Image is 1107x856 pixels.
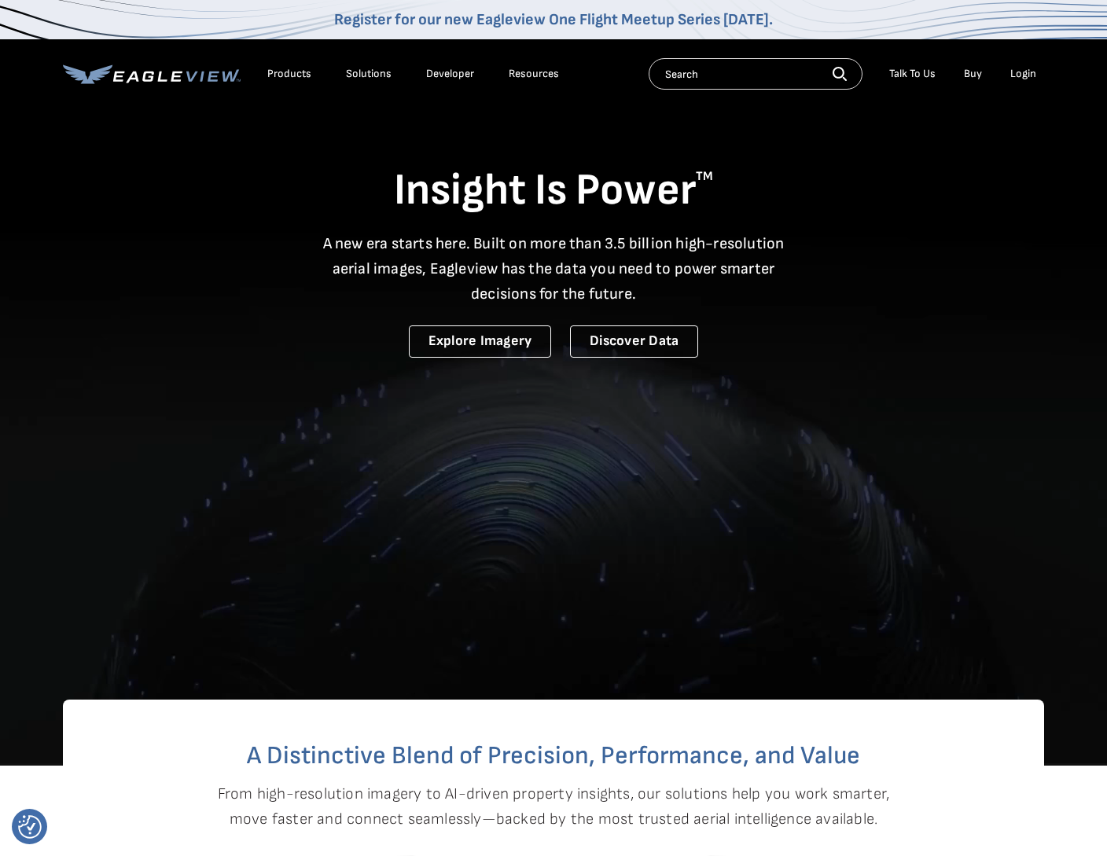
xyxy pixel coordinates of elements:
[18,815,42,839] button: Consent Preferences
[889,67,936,81] div: Talk To Us
[334,10,773,29] a: Register for our new Eagleview One Flight Meetup Series [DATE].
[18,815,42,839] img: Revisit consent button
[696,169,713,184] sup: TM
[313,231,794,307] p: A new era starts here. Built on more than 3.5 billion high-resolution aerial images, Eagleview ha...
[346,67,392,81] div: Solutions
[409,325,552,358] a: Explore Imagery
[267,67,311,81] div: Products
[63,163,1044,219] h1: Insight Is Power
[964,67,982,81] a: Buy
[126,744,981,769] h2: A Distinctive Blend of Precision, Performance, and Value
[426,67,474,81] a: Developer
[1010,67,1036,81] div: Login
[570,325,698,358] a: Discover Data
[509,67,559,81] div: Resources
[217,781,890,832] p: From high-resolution imagery to AI-driven property insights, our solutions help you work smarter,...
[649,58,862,90] input: Search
